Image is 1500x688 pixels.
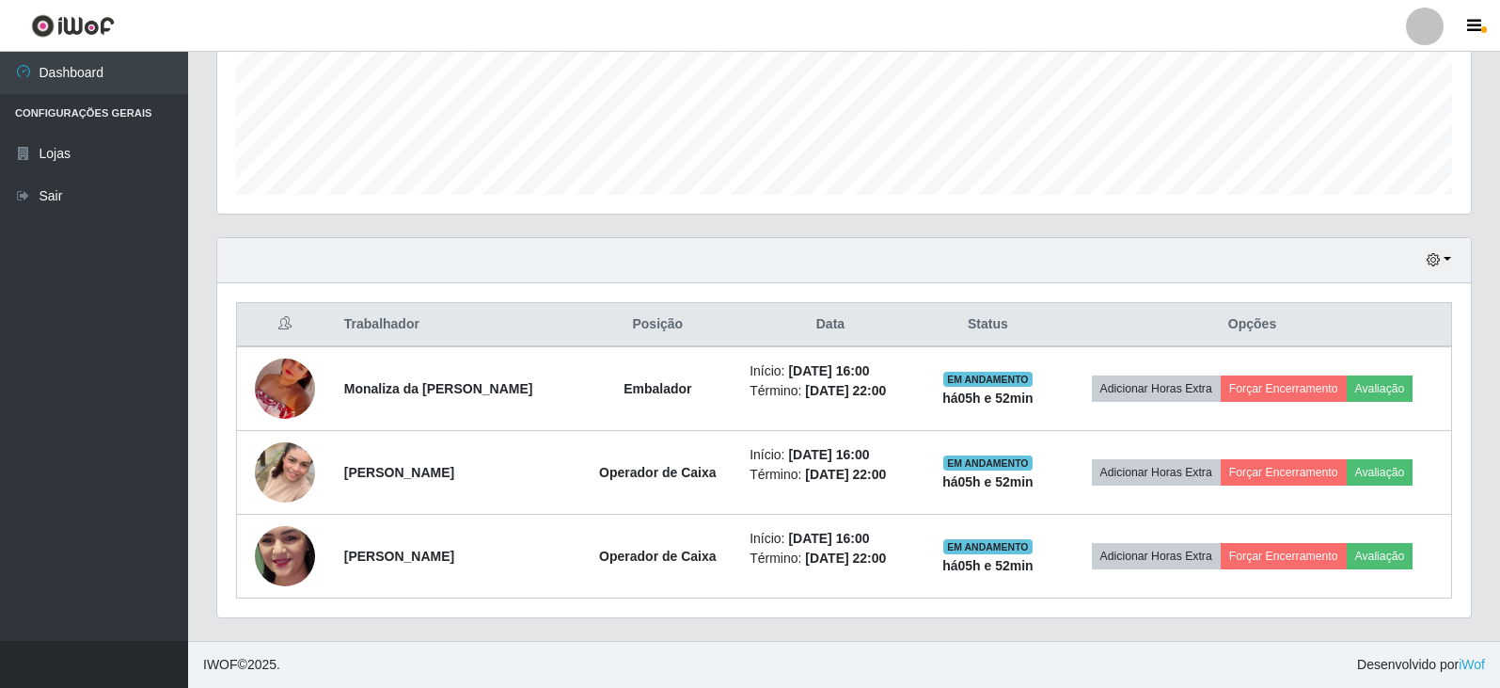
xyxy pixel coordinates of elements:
strong: Monaliza da [PERSON_NAME] [344,381,533,396]
span: EM ANDAMENTO [943,456,1033,471]
strong: Embalador [624,381,691,396]
time: [DATE] 22:00 [805,383,886,398]
button: Adicionar Horas Extra [1092,376,1221,402]
button: Forçar Encerramento [1221,543,1347,569]
strong: [PERSON_NAME] [344,465,454,480]
th: Trabalhador [333,303,577,347]
strong: Operador de Caixa [599,465,717,480]
img: 1756405310247.jpeg [255,335,315,442]
li: Término: [750,381,911,401]
li: Início: [750,445,911,465]
th: Posição [577,303,739,347]
strong: há 05 h e 52 min [942,474,1034,489]
button: Forçar Encerramento [1221,459,1347,486]
time: [DATE] 22:00 [805,551,886,566]
th: Opções [1053,303,1451,347]
time: [DATE] 16:00 [788,447,869,462]
a: iWof [1459,657,1485,672]
img: CoreUI Logo [31,14,115,38]
img: 1754158372592.jpeg [255,489,315,623]
button: Avaliação [1347,376,1413,402]
strong: há 05 h e 52 min [942,558,1034,573]
button: Adicionar Horas Extra [1092,543,1221,569]
time: [DATE] 22:00 [805,467,886,482]
button: Avaliação [1347,459,1413,486]
button: Avaliação [1347,543,1413,569]
span: EM ANDAMENTO [943,372,1033,387]
button: Adicionar Horas Extra [1092,459,1221,486]
span: IWOF [203,657,238,672]
span: EM ANDAMENTO [943,539,1033,554]
li: Início: [750,529,911,549]
span: Desenvolvido por [1357,655,1485,675]
th: Status [923,303,1053,347]
li: Término: [750,549,911,568]
time: [DATE] 16:00 [788,531,869,546]
strong: [PERSON_NAME] [344,549,454,564]
strong: há 05 h e 52 min [942,391,1034,406]
strong: Operador de Caixa [599,549,717,564]
span: © 2025 . [203,655,280,675]
li: Início: [750,361,911,381]
button: Forçar Encerramento [1221,376,1347,402]
li: Término: [750,465,911,485]
th: Data [738,303,923,347]
img: 1753525532646.jpeg [255,419,315,526]
time: [DATE] 16:00 [788,363,869,378]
